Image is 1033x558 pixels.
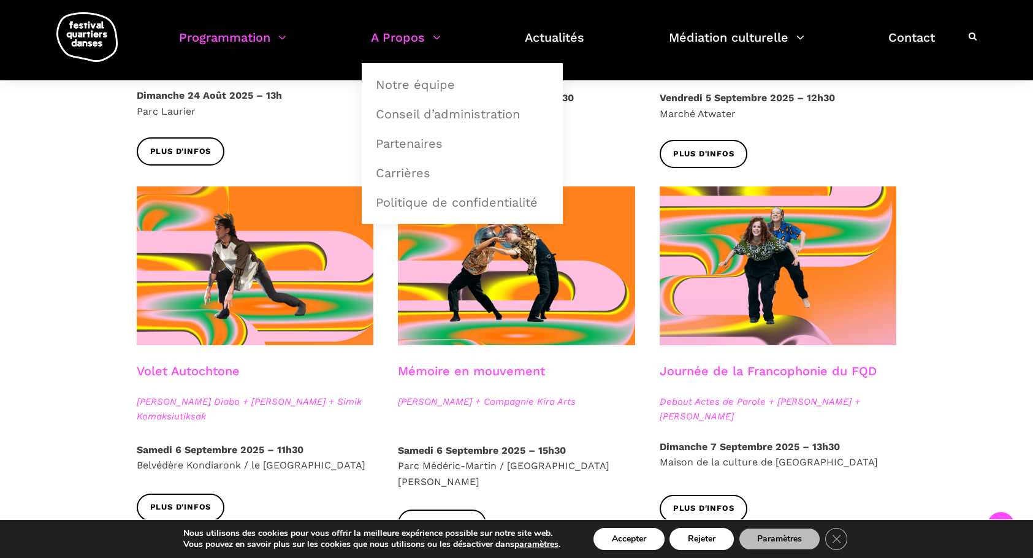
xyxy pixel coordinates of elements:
p: Vous pouvez en savoir plus sur les cookies que nous utilisons ou les désactiver dans . [183,539,560,550]
strong: Samedi 6 Septembre 2025 – 15h30 [398,445,566,456]
span: [PERSON_NAME] + Compagnie Kira Arts [398,394,635,409]
a: Plus d'infos [660,140,748,167]
a: Carrières [368,159,556,187]
a: Mémoire en mouvement [398,364,545,378]
button: Accepter [593,528,665,550]
button: paramètres [514,539,558,550]
button: Close GDPR Cookie Banner [825,528,847,550]
p: Marché Atwater [660,90,897,121]
p: Parc Médéric-Martin / [GEOGRAPHIC_DATA][PERSON_NAME] [398,443,635,490]
a: Journée de la Francophonie du FQD [660,364,877,378]
p: Parc Laurier [137,88,374,119]
a: Partenaires [368,129,556,158]
a: Notre équipe [368,71,556,99]
a: A Propos [371,27,441,63]
img: logo-fqd-med [56,12,118,62]
span: Plus d'infos [411,518,473,530]
a: Plus d'infos [660,495,748,522]
a: Conseil d’administration [368,100,556,128]
a: Volet Autochtone [137,364,240,378]
span: Plus d'infos [150,145,212,158]
strong: Dimanche 24 Août 2025 – 13h [137,90,282,101]
span: Plus d'infos [673,502,734,515]
p: Nous utilisons des cookies pour vous offrir la meilleure expérience possible sur notre site web. [183,528,560,539]
a: Programmation [179,27,286,63]
a: Politique de confidentialité [368,188,556,216]
a: Plus d'infos [398,510,486,537]
a: Plus d'infos [137,137,225,165]
button: Rejeter [669,528,734,550]
a: Contact [888,27,935,63]
span: Plus d'infos [673,148,734,161]
a: Médiation culturelle [669,27,804,63]
span: Debout Actes de Parole + [PERSON_NAME] + [PERSON_NAME] [660,394,897,424]
p: Maison de la culture de [GEOGRAPHIC_DATA] [660,439,897,470]
button: Paramètres [739,528,820,550]
a: Plus d'infos [137,494,225,521]
span: [PERSON_NAME] Diabo + [PERSON_NAME] + Simik Komaksiutiksak [137,394,374,424]
span: Plus d'infos [150,501,212,514]
strong: Dimanche 7 Septembre 2025 – 13h30 [660,441,840,453]
strong: Samedi 6 Septembre 2025 – 11h30 [137,444,303,456]
strong: Vendredi 5 Septembre 2025 – 12h30 [660,92,835,104]
p: Belvédère Kondiaronk / le [GEOGRAPHIC_DATA] [137,442,374,473]
a: Actualités [525,27,584,63]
